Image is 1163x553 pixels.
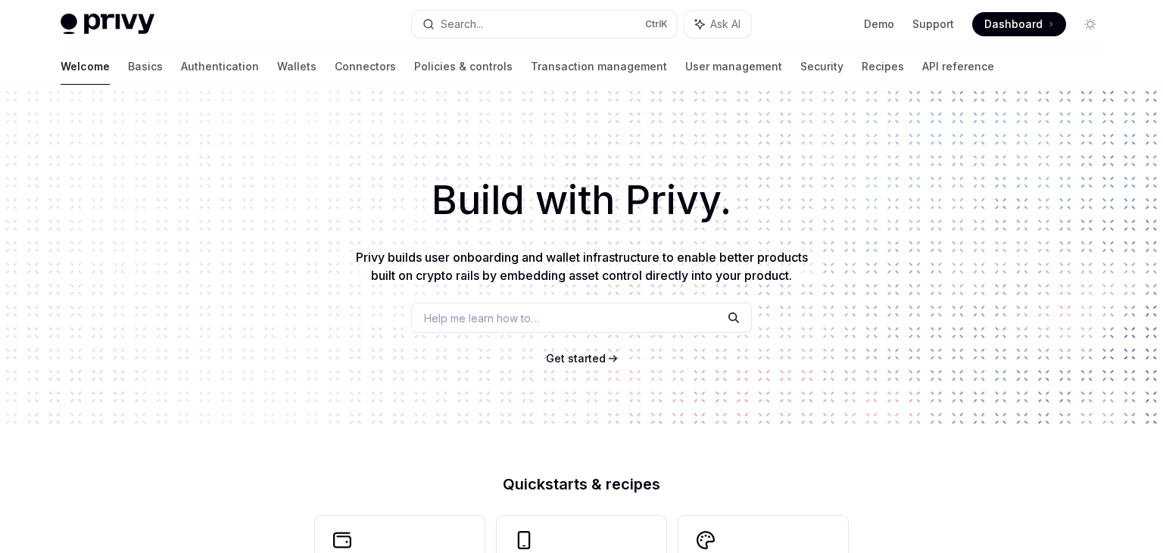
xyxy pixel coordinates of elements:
[710,17,741,32] span: Ask AI
[800,48,843,85] a: Security
[128,48,163,85] a: Basics
[181,48,259,85] a: Authentication
[972,12,1066,36] a: Dashboard
[922,48,994,85] a: API reference
[412,11,677,38] button: Search...CtrlK
[61,48,110,85] a: Welcome
[277,48,316,85] a: Wallets
[441,15,483,33] div: Search...
[24,171,1139,230] h1: Build with Privy.
[546,351,606,366] a: Get started
[61,14,154,35] img: light logo
[645,18,668,30] span: Ctrl K
[335,48,396,85] a: Connectors
[685,48,782,85] a: User management
[356,250,808,283] span: Privy builds user onboarding and wallet infrastructure to enable better products built on crypto ...
[414,48,513,85] a: Policies & controls
[864,17,894,32] a: Demo
[546,352,606,365] span: Get started
[1078,12,1102,36] button: Toggle dark mode
[424,310,539,326] span: Help me learn how to…
[531,48,667,85] a: Transaction management
[984,17,1043,32] span: Dashboard
[684,11,751,38] button: Ask AI
[315,477,848,492] h2: Quickstarts & recipes
[862,48,904,85] a: Recipes
[912,17,954,32] a: Support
